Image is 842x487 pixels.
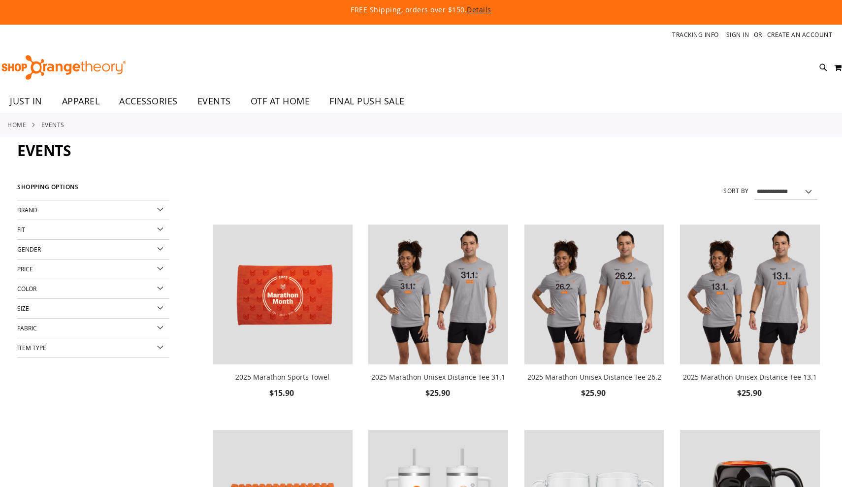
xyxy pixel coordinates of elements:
span: Item Type [17,344,46,352]
span: $25.90 [581,388,607,398]
span: Brand [17,206,37,214]
div: Gender [17,240,169,260]
a: FINAL PUSH SALE [320,90,415,113]
span: Gender [17,245,41,253]
div: Price [17,260,169,279]
div: product [519,220,669,425]
a: ACCESSORIES [109,90,188,113]
img: 2025 Marathon Unisex Distance Tee 31.1 [368,225,508,364]
a: 2025 Marathon Unisex Distance Tee 31.1 [371,372,505,382]
span: JUST IN [10,90,42,112]
div: Item Type [17,338,169,358]
span: $25.90 [425,388,452,398]
a: 2025 Marathon Sports Towel [213,225,353,366]
a: APPAREL [52,90,110,113]
a: 2025 Marathon Unisex Distance Tee 31.1 [368,225,508,366]
span: EVENTS [17,140,71,161]
img: 2025 Marathon Unisex Distance Tee 26.2 [524,225,664,364]
strong: EVENTS [41,120,65,129]
a: EVENTS [188,90,241,112]
a: Create an Account [767,31,833,39]
span: Size [17,304,29,312]
span: OTF AT HOME [251,90,310,112]
a: Sign In [726,31,749,39]
span: Color [17,285,36,292]
div: product [363,220,513,425]
img: 2025 Marathon Unisex Distance Tee 13.1 [680,225,820,364]
span: EVENTS [197,90,231,112]
img: 2025 Marathon Sports Towel [213,225,353,364]
span: APPAREL [62,90,100,112]
a: OTF AT HOME [241,90,320,113]
div: product [208,220,357,425]
div: product [675,220,825,425]
a: 2025 Marathon Unisex Distance Tee 26.2 [524,225,664,366]
span: Fabric [17,324,37,332]
label: Sort By [723,187,749,195]
div: Brand [17,200,169,220]
div: Fabric [17,319,169,338]
a: 2025 Marathon Unisex Distance Tee 26.2 [527,372,661,382]
a: Tracking Info [672,31,719,39]
div: Fit [17,220,169,240]
a: 2025 Marathon Unisex Distance Tee 13.1 [680,225,820,366]
a: 2025 Marathon Unisex Distance Tee 13.1 [683,372,817,382]
div: Size [17,299,169,319]
span: ACCESSORIES [119,90,178,112]
span: Price [17,265,33,273]
span: $15.90 [269,388,295,398]
span: Fit [17,226,25,233]
p: FREE Shipping, orders over $150. [126,5,716,15]
a: Home [7,120,26,129]
strong: Shopping Options [17,179,169,200]
div: Color [17,279,169,299]
span: FINAL PUSH SALE [329,90,405,112]
a: 2025 Marathon Sports Towel [235,372,329,382]
a: Details [467,5,491,14]
span: $25.90 [737,388,763,398]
